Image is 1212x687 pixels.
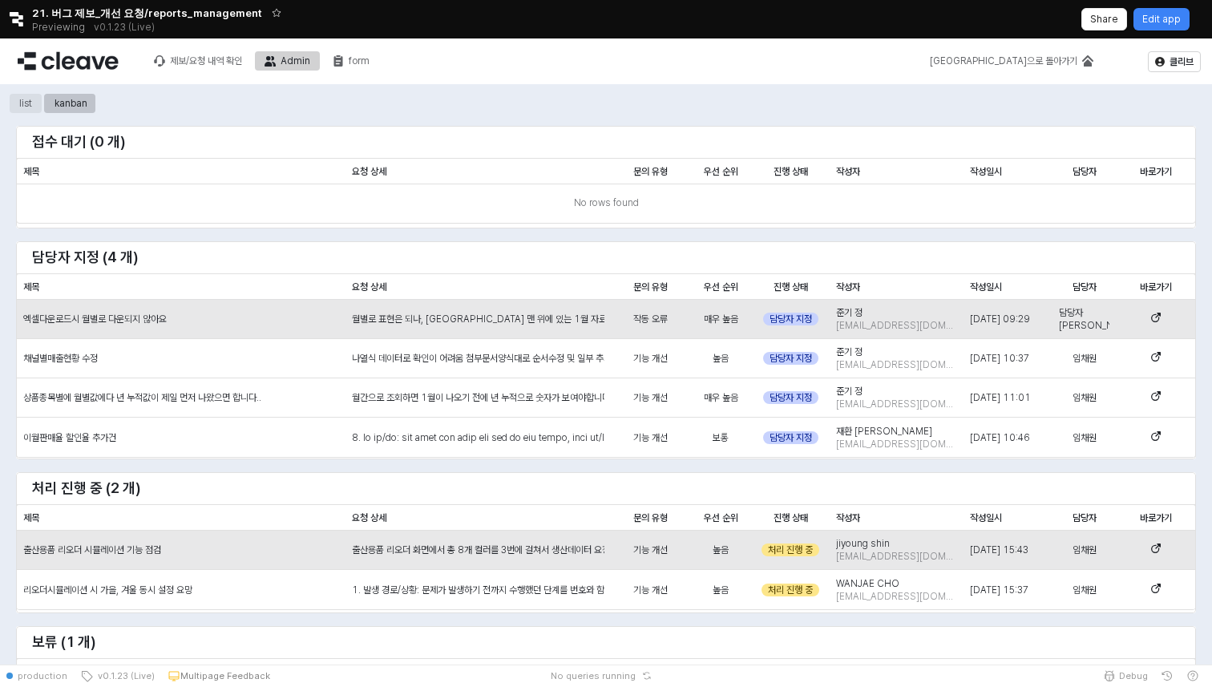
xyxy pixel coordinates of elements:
[352,430,604,445] div: 8. lo ip/do: sit amet con adip eli sed do eiu tempo, inci ut/lab etd mag ali eni. (a: 1. min 22v ...
[45,94,97,113] div: kanban
[639,671,655,681] button: Reset app state
[774,165,808,178] span: 진행 상태
[633,352,668,365] span: 기능 개선
[32,19,85,35] span: Previewing
[836,398,957,410] span: [EMAIL_ADDRESS][DOMAIN_NAME]
[32,480,1180,496] h4: 처리 진행 중 (2 개)
[1180,665,1206,687] button: Help
[19,94,32,113] div: list
[23,165,39,178] span: 제목
[1142,13,1181,26] p: Edit app
[23,544,161,556] span: 출산용품 리오더 시뮬레이션 기능 점검
[633,165,668,178] span: 문의 유형
[32,634,1180,650] h4: 보류 (1 개)
[85,16,164,38] button: Releases and History
[970,431,1030,444] span: [DATE] 10:46
[269,5,285,21] button: Add app to favorites
[920,51,1103,71] div: 메인으로 돌아가기
[713,431,729,444] span: 보통
[1059,306,1109,332] span: 담당자 [PERSON_NAME]
[836,165,860,178] span: 작성자
[713,584,729,596] span: 높음
[768,544,813,556] span: 처리 진행 중
[17,184,1195,223] div: No rows found
[633,391,668,404] span: 기능 개선
[32,134,1180,150] h4: 접수 대기 (0 개)
[1073,544,1097,556] span: 임채원
[161,665,277,687] button: Multipage Feedback
[836,590,957,603] span: [EMAIL_ADDRESS][DOMAIN_NAME]
[352,583,604,597] div: 1. 발생 경로/상황: 문제가 발생하기 전까지 수행했던 단계를 번호와 함께 자세히 설명하거나, 제안하는 기능/개선이 필요한 상황을 설명해 주세요. (예: 1. 날짜를 [DAT...
[349,55,370,67] div: form
[768,584,813,596] span: 처리 진행 중
[713,352,729,365] span: 높음
[32,16,164,38] div: Previewing v0.1.23 (Live)
[144,51,252,71] button: 제보/요청 내역 확인
[352,165,386,178] span: 요청 상세
[281,55,310,67] div: Admin
[704,511,738,524] span: 우선 순위
[770,352,812,365] span: 담당자 지정
[1090,13,1118,26] p: Share
[1097,665,1154,687] button: Debug
[32,249,1180,265] h4: 담당자 지정 (4 개)
[836,438,957,451] span: [EMAIL_ADDRESS][DOMAIN_NAME]
[1170,55,1194,68] p: 클리브
[836,577,899,590] span: WANJAE CHO
[23,281,39,293] span: 제목
[770,431,812,444] span: 담당자 지정
[1140,511,1172,524] span: 바로가기
[94,21,155,34] p: v0.1.23 (Live)
[1081,8,1127,30] button: Share app
[18,669,67,682] span: production
[836,511,860,524] span: 작성자
[633,544,668,556] span: 기능 개선
[1073,584,1097,596] span: 임채원
[836,425,932,438] span: 재환 [PERSON_NAME]
[1154,665,1180,687] button: History
[633,313,668,325] span: 작동 오류
[180,669,270,682] p: Multipage Feedback
[774,511,808,524] span: 진행 상태
[1148,51,1201,72] button: 클리브
[352,312,604,326] div: 월별로 표현은 되나, [GEOGRAPHIC_DATA] 맨 위에 있는 1월 자료만 다운로드 됨
[704,281,738,293] span: 우선 순위
[836,319,957,332] span: [EMAIL_ADDRESS][DOMAIN_NAME]
[770,313,812,325] span: 담당자 지정
[836,537,890,550] span: jiyoung shin
[970,352,1029,365] span: [DATE] 10:37
[255,51,320,71] button: Admin
[1119,669,1148,682] span: Debug
[836,385,863,398] span: 준기 정
[970,165,1002,178] span: 작성일시
[10,94,42,113] div: list
[970,544,1028,556] span: [DATE] 15:43
[323,51,379,71] div: form
[633,584,668,596] span: 기능 개선
[1140,281,1172,293] span: 바로가기
[770,391,812,404] span: 담당자 지정
[633,281,668,293] span: 문의 유형
[74,665,161,687] button: v0.1.23 (Live)
[836,550,957,563] span: [EMAIL_ADDRESS][DOMAIN_NAME]
[836,346,863,358] span: 준기 정
[352,543,604,557] div: 출산용품 리오더 화면에서 총 8개 컬러를 3번에 걸쳐서 생산데이터 요청 & 시뮬레이션 클릭 하였는데 시뮬레이션 화면에 가면 마지막으로 클릭한 제품만 보입니다. 마지막에 한 컬...
[93,669,155,682] span: v0.1.23 (Live)
[1073,391,1097,404] span: 임채원
[930,55,1077,67] div: [GEOGRAPHIC_DATA]으로 돌아가기
[352,351,604,366] div: 나열식 데이터로 확인이 어려움 첨부문서양식대로 순서수정 및 일부 추가필요 구분자별 컬러 추가 구분해주세요(시인성) --
[970,511,1002,524] span: 작성일시
[23,391,261,404] span: 상품종목별에 월별값에다 년 누적값이 제일 먼저 나왔으면 합니다..
[970,584,1028,596] span: [DATE] 15:37
[1073,352,1097,365] span: 임채원
[836,358,957,371] span: [EMAIL_ADDRESS][DOMAIN_NAME]
[1073,165,1097,178] span: 담당자
[713,544,729,556] span: 높음
[170,55,242,67] div: 제보/요청 내역 확인
[1073,511,1097,524] span: 담당자
[836,306,863,319] span: 준기 정
[23,511,39,524] span: 제목
[23,352,98,365] span: 채널별매출현황 수정
[1140,165,1172,178] span: 바로가기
